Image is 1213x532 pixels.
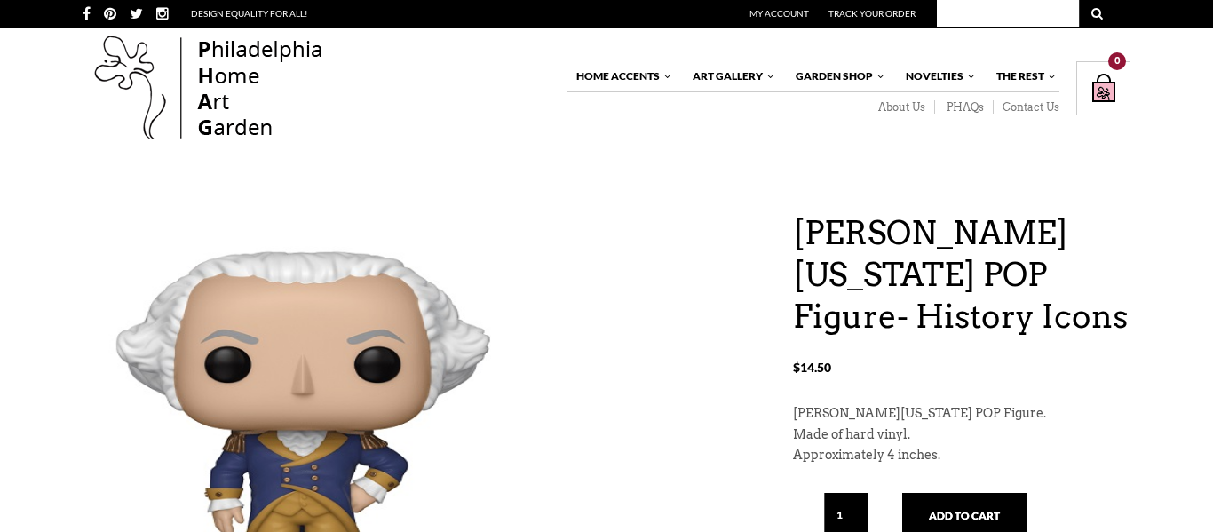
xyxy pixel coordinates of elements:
p: [PERSON_NAME][US_STATE] POP Figure. [793,403,1130,425]
a: Novelties [897,61,977,91]
a: PHAQs [935,100,994,115]
p: Approximately 4 inches. [793,445,1130,466]
a: The Rest [987,61,1058,91]
div: 0 [1108,52,1126,70]
a: Track Your Order [828,8,916,19]
a: My Account [749,8,809,19]
a: Garden Shop [787,61,886,91]
a: Contact Us [994,100,1059,115]
p: Made of hard vinyl. [793,425,1130,446]
a: About Us [867,100,935,115]
h1: [PERSON_NAME][US_STATE] POP Figure- History Icons [793,212,1130,337]
a: Art Gallery [684,61,776,91]
span: $ [793,360,800,375]
bdi: 14.50 [793,360,831,375]
a: Home Accents [567,61,673,91]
